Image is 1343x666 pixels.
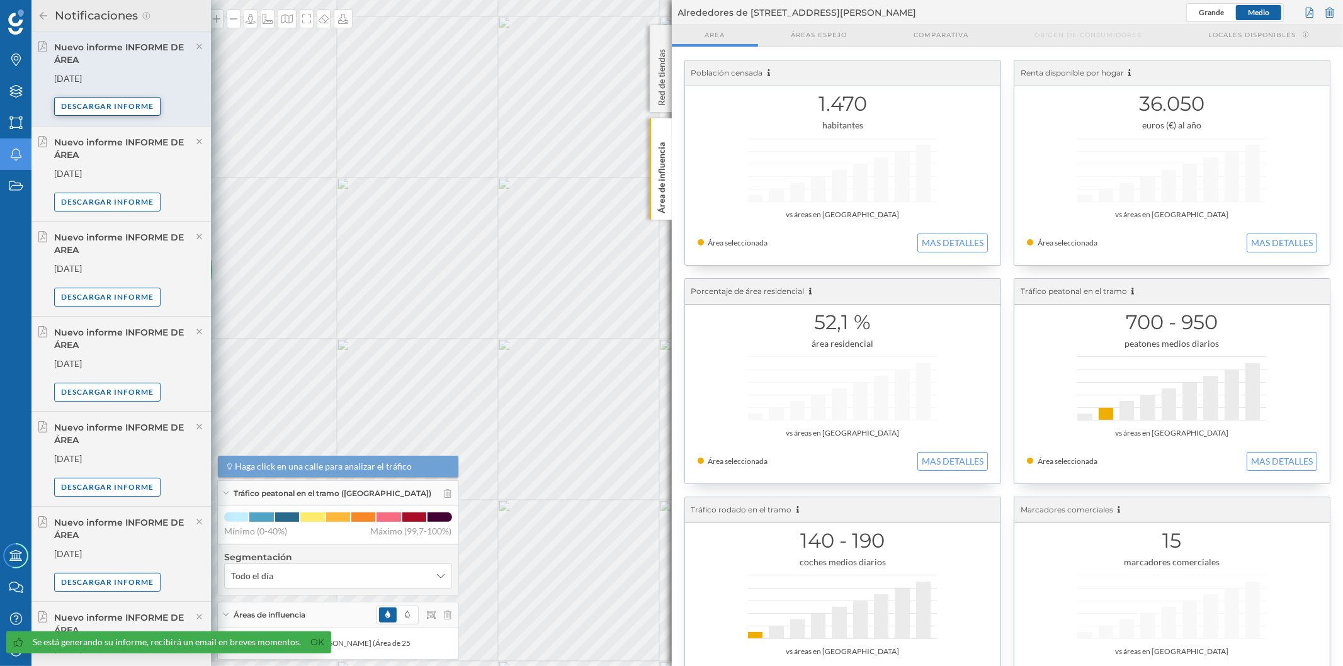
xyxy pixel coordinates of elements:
[1038,238,1097,247] span: Área seleccionada
[1247,234,1317,252] button: MAS DETALLES
[1027,337,1317,350] div: peatones medios diarios
[54,453,205,465] div: [DATE]
[791,30,847,40] span: Áreas espejo
[1034,30,1142,40] span: Origen de consumidores
[1027,208,1317,221] div: vs áreas en [GEOGRAPHIC_DATA]
[54,231,188,256] div: Nuevo informe INFORME DE AREA
[1027,92,1317,116] h1: 36.050
[54,262,205,275] div: [DATE]
[685,60,1000,86] div: Población censada
[54,326,188,351] div: Nuevo informe INFORME DE ÁREA
[685,279,1000,305] div: Porcentaje de área residencial
[235,460,412,473] span: Haga click en una calle para analizar el tráfico
[234,609,305,621] span: Áreas de influencia
[1027,529,1317,553] h1: 15
[1248,8,1269,17] span: Medio
[244,637,477,650] div: [STREET_ADDRESS][PERSON_NAME] (Área de 250 metros de radio)
[1038,456,1097,466] span: Área seleccionada
[54,167,205,180] div: [DATE]
[54,136,188,161] div: Nuevo informe INFORME DE ÁREA
[54,516,188,541] div: Nuevo informe INFORME DE ÁREA
[678,6,917,19] span: Alrededores de [STREET_ADDRESS][PERSON_NAME]
[54,41,188,66] div: Nuevo informe INFORME DE ÁREA
[54,358,205,370] div: [DATE]
[698,645,988,658] div: vs áreas en [GEOGRAPHIC_DATA]
[698,92,988,116] h1: 1.470
[705,30,725,40] span: Area
[224,551,452,563] h4: Segmentación
[1014,60,1330,86] div: Renta disponible por hogar
[698,337,988,350] div: área residencial
[33,636,302,648] div: Se está generando su informe, recibirá un email en breves momentos.
[917,234,988,252] button: MAS DETALLES
[371,525,452,538] span: Máximo (99,7-100%)
[708,238,768,247] span: Área seleccionada
[54,421,188,446] div: Nuevo informe INFORME DE ÁREA
[234,488,431,499] span: Tráfico peatonal en el tramo ([GEOGRAPHIC_DATA])
[698,208,988,221] div: vs áreas en [GEOGRAPHIC_DATA]
[917,452,988,471] button: MAS DETALLES
[224,525,287,538] span: Mínimo (0-40%)
[8,9,24,35] img: Geoblink Logo
[698,427,988,439] div: vs áreas en [GEOGRAPHIC_DATA]
[54,72,205,85] div: [DATE]
[698,310,988,334] h1: 52,1 %
[914,30,968,40] span: Comparativa
[1027,310,1317,334] h1: 700 - 950
[54,611,188,636] div: Nuevo informe INFORME DE ÁREA
[698,119,988,132] div: habitantes
[1014,497,1330,523] div: Marcadores comerciales
[685,497,1000,523] div: Tráfico rodado en el tramo
[698,529,988,553] h1: 140 - 190
[308,635,328,650] a: Ok
[655,137,667,213] p: Área de influencia
[1027,427,1317,439] div: vs áreas en [GEOGRAPHIC_DATA]
[698,556,988,568] div: coches medios diarios
[655,44,667,106] p: Red de tiendas
[1208,30,1296,40] span: Locales disponibles
[1027,556,1317,568] div: marcadores comerciales
[1014,279,1330,305] div: Tráfico peatonal en el tramo
[49,6,142,26] h2: Notificaciones
[25,9,70,20] span: Soporte
[231,570,273,582] span: Todo el día
[1247,452,1317,471] button: MAS DETALLES
[54,548,205,560] div: [DATE]
[1027,119,1317,132] div: euros (€) al año
[1027,645,1317,658] div: vs áreas en [GEOGRAPHIC_DATA]
[708,456,768,466] span: Área seleccionada
[1199,8,1224,17] span: Grande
